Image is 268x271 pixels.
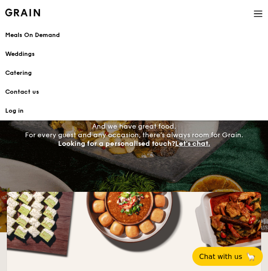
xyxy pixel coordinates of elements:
[25,122,243,148] span: And we have great food. For every guest and any occasion, there’s always room for Grain.
[5,31,263,40] div: Meals On Demand
[192,247,263,266] button: Chat with us🦙
[253,9,263,18] img: icon-hamburger-menu.db5d7e83.svg
[5,102,263,120] a: Log in
[5,69,263,77] h1: Catering
[5,9,40,16] a: Logotype
[199,253,242,261] span: Chat with us
[5,26,263,45] a: Meals On Demand
[5,83,263,102] a: Contact us
[58,139,175,148] span: Looking for a personalised touch?
[5,45,263,64] a: Weddings
[5,64,263,83] a: Catering
[175,139,210,148] span: Let's chat.
[5,9,40,16] img: Grain
[5,50,263,59] div: Weddings
[246,252,256,262] span: 🦙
